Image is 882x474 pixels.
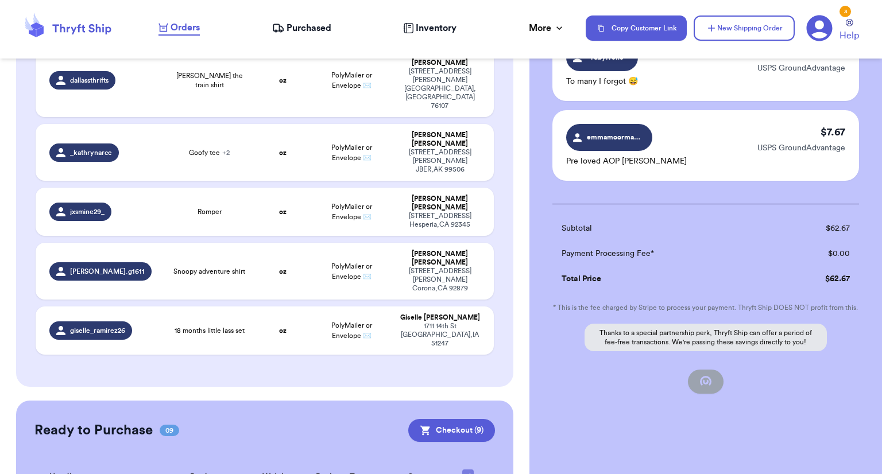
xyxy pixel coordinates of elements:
[279,268,287,275] strong: oz
[821,124,845,140] p: $ 7.67
[70,76,109,85] span: dallassthrifts
[585,324,827,351] p: Thanks to a special partnership perk, Thryft Ship can offer a period of fee-free transactions. We...
[400,250,480,267] div: [PERSON_NAME] [PERSON_NAME]
[529,21,565,35] div: More
[272,21,331,35] a: Purchased
[70,148,112,157] span: _kathrynarce
[160,425,179,436] span: 09
[70,267,145,276] span: [PERSON_NAME].g1611
[757,63,845,74] p: USPS GroundAdvantage
[587,132,641,142] span: emmamoormanart1
[279,327,287,334] strong: oz
[171,21,200,34] span: Orders
[279,77,287,84] strong: oz
[757,142,845,154] p: USPS GroundAdvantage
[400,67,480,110] div: [STREET_ADDRESS][PERSON_NAME] [GEOGRAPHIC_DATA] , [GEOGRAPHIC_DATA] 76107
[400,212,480,229] div: [STREET_ADDRESS] Hesperia , CA 92345
[840,6,851,17] div: 3
[70,207,105,216] span: jxsmine29_
[566,76,638,87] p: To many I forgot 😅
[34,421,153,440] h2: Ready to Purchase
[552,216,773,241] td: Subtotal
[586,15,687,41] button: Copy Customer Link
[287,21,331,35] span: Purchased
[552,303,859,312] p: * This is the fee charged by Stripe to process your payment. Thryft Ship DOES NOT profit from this.
[173,267,245,276] span: Snoopy adventure shirt
[773,216,859,241] td: $ 62.67
[403,21,457,35] a: Inventory
[175,326,245,335] span: 18 months little lass set
[806,15,833,41] a: 3
[552,266,773,292] td: Total Price
[566,156,687,167] p: Pre loved AOP [PERSON_NAME]
[694,15,795,41] button: New Shipping Order
[416,21,457,35] span: Inventory
[331,144,372,161] span: PolyMailer or Envelope ✉️
[400,50,480,67] div: [PERSON_NAME] [PERSON_NAME]
[400,267,480,293] div: [STREET_ADDRESS][PERSON_NAME] Corona , CA 92879
[331,322,372,339] span: PolyMailer or Envelope ✉️
[331,263,372,280] span: PolyMailer or Envelope ✉️
[773,241,859,266] td: $ 0.00
[189,148,230,157] span: Goofy tee
[400,322,480,348] div: 1711 14th St [GEOGRAPHIC_DATA] , IA 51247
[400,195,480,212] div: [PERSON_NAME] [PERSON_NAME]
[400,148,480,174] div: [STREET_ADDRESS][PERSON_NAME] JBER , AK 99506
[198,207,222,216] span: Romper
[158,21,200,36] a: Orders
[171,71,249,90] span: [PERSON_NAME] the train shirt
[279,149,287,156] strong: oz
[400,313,480,322] div: Giselle [PERSON_NAME]
[840,29,859,42] span: Help
[552,241,773,266] td: Payment Processing Fee*
[222,149,230,156] span: + 2
[70,326,125,335] span: giselle_ramirez26
[773,266,859,292] td: $ 62.67
[400,131,480,148] div: [PERSON_NAME] [PERSON_NAME]
[279,208,287,215] strong: oz
[331,72,372,89] span: PolyMailer or Envelope ✉️
[840,19,859,42] a: Help
[331,203,372,220] span: PolyMailer or Envelope ✉️
[408,419,495,442] button: Checkout (9)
